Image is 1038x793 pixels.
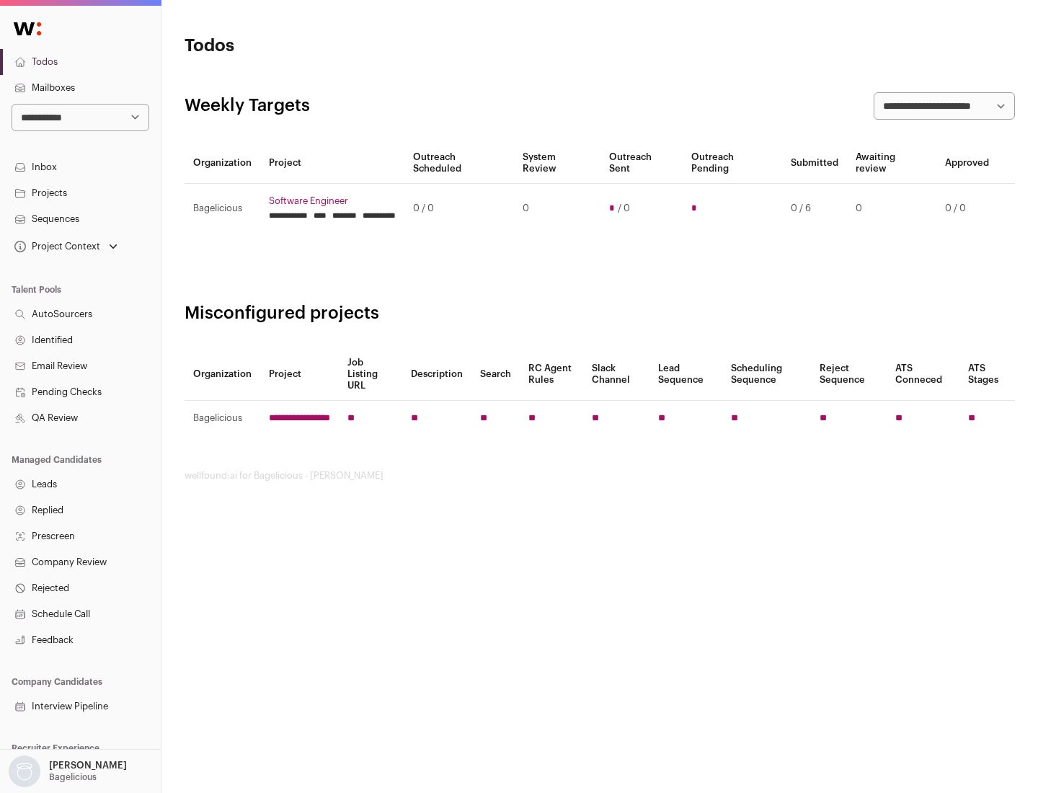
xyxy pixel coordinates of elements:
p: [PERSON_NAME] [49,760,127,771]
th: RC Agent Rules [520,348,582,401]
th: Approved [936,143,998,184]
th: Organization [185,143,260,184]
th: Description [402,348,471,401]
h2: Weekly Targets [185,94,310,118]
td: 0 [514,184,600,234]
th: ATS Conneced [887,348,959,401]
th: Submitted [782,143,847,184]
th: ATS Stages [959,348,1015,401]
img: Wellfound [6,14,49,43]
th: Lead Sequence [649,348,722,401]
th: Outreach Sent [600,143,683,184]
th: Organization [185,348,260,401]
h2: Misconfigured projects [185,302,1015,325]
th: Project [260,143,404,184]
h1: Todos [185,35,461,58]
td: 0 / 0 [404,184,514,234]
td: Bagelicious [185,184,260,234]
th: Reject Sequence [811,348,887,401]
div: Project Context [12,241,100,252]
th: Job Listing URL [339,348,402,401]
th: Project [260,348,339,401]
button: Open dropdown [6,756,130,787]
th: Awaiting review [847,143,936,184]
th: Scheduling Sequence [722,348,811,401]
th: Outreach Pending [683,143,781,184]
footer: wellfound:ai for Bagelicious - [PERSON_NAME] [185,470,1015,482]
th: Search [471,348,520,401]
td: 0 / 6 [782,184,847,234]
img: nopic.png [9,756,40,787]
span: / 0 [618,203,630,214]
th: Outreach Scheduled [404,143,514,184]
td: Bagelicious [185,401,260,436]
p: Bagelicious [49,771,97,783]
th: Slack Channel [583,348,649,401]
a: Software Engineer [269,195,396,207]
button: Open dropdown [12,236,120,257]
td: 0 [847,184,936,234]
th: System Review [514,143,600,184]
td: 0 / 0 [936,184,998,234]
